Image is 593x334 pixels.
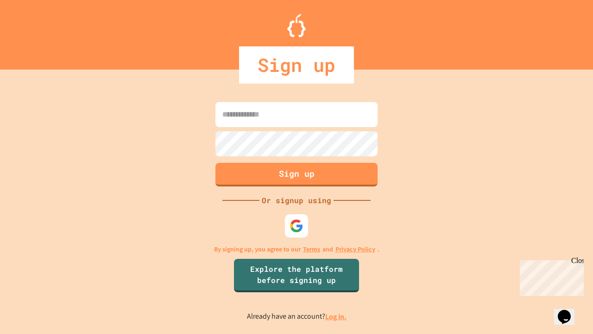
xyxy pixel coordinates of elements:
[516,257,584,296] iframe: chat widget
[234,259,359,292] a: Explore the platform before signing up
[247,311,347,322] p: Already have an account?
[259,195,334,206] div: Or signup using
[325,312,347,321] a: Log in.
[303,244,320,254] a: Terms
[287,14,306,37] img: Logo.svg
[239,46,354,83] div: Sign up
[4,4,64,59] div: Chat with us now!Close
[290,219,303,233] img: google-icon.svg
[214,244,379,254] p: By signing up, you agree to our and .
[335,244,375,254] a: Privacy Policy
[554,297,584,325] iframe: chat widget
[215,163,378,186] button: Sign up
